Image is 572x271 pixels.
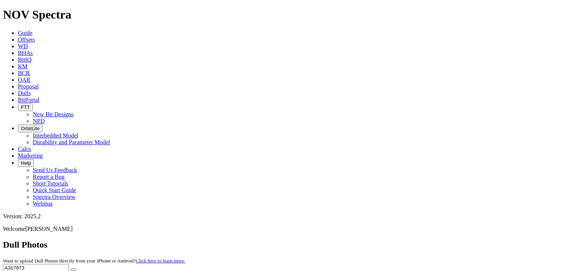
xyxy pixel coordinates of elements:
a: Offsets [18,36,35,43]
a: Quick Start Guide [33,187,76,193]
a: BitIQ [18,57,31,63]
a: Marketing [18,152,43,159]
a: Calcs [18,146,31,152]
span: OrbitLite [21,126,39,131]
a: Short Tutorials [33,180,69,187]
a: BitPortal [18,97,39,103]
a: Proposal [18,83,39,90]
a: Durability and Parameter Model [33,139,110,145]
span: Help [21,160,31,166]
button: Help [18,159,34,167]
a: Report a Bug [33,174,64,180]
a: Spectra Overview [33,194,76,200]
h2: Dull Photos [3,240,569,250]
a: BHAs [18,50,33,56]
p: Welcome [3,226,569,232]
a: OAR [18,77,31,83]
h1: NOV Spectra [3,8,569,22]
a: NPD [33,118,45,124]
a: BCR [18,70,30,76]
a: Send Us Feedback [33,167,77,173]
a: Webinar [33,200,53,207]
a: New Bit Designs [33,111,73,117]
a: Click here to learn more. [136,258,185,264]
small: Want to upload Dull Photos directly from your iPhone or Android? [3,258,185,264]
button: OrbitLite [18,125,42,132]
span: [PERSON_NAME] [25,226,73,232]
div: Version: 2025.2 [3,213,569,220]
a: Guide [18,30,32,36]
a: KM [18,63,28,70]
a: Dulls [18,90,31,96]
a: Interbedded Model [33,132,78,139]
button: FTT [18,103,33,111]
a: WD [18,43,28,49]
span: FTT [21,104,30,110]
